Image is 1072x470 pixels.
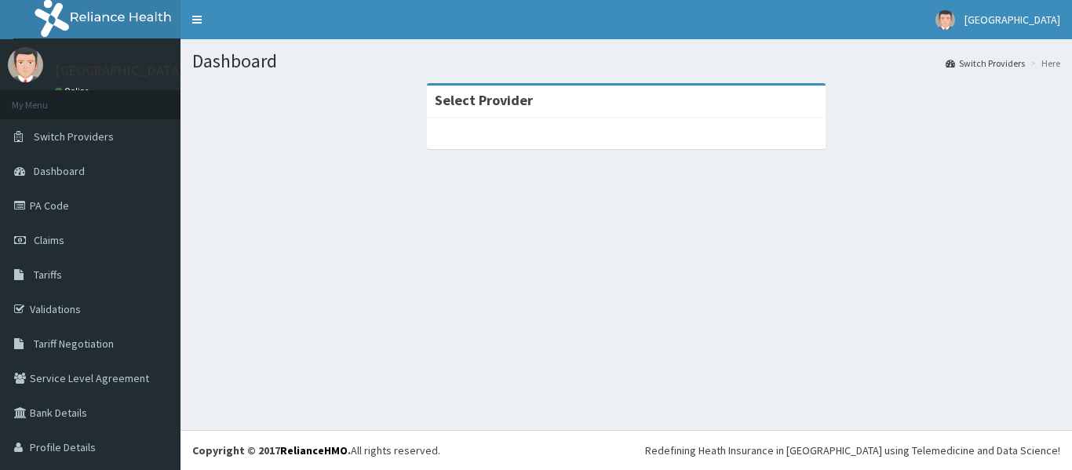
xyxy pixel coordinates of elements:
h1: Dashboard [192,51,1060,71]
span: Switch Providers [34,129,114,144]
strong: Select Provider [435,91,533,109]
strong: Copyright © 2017 . [192,443,351,457]
span: [GEOGRAPHIC_DATA] [964,13,1060,27]
a: RelianceHMO [280,443,348,457]
footer: All rights reserved. [180,430,1072,470]
span: Claims [34,233,64,247]
div: Redefining Heath Insurance in [GEOGRAPHIC_DATA] using Telemedicine and Data Science! [645,443,1060,458]
span: Tariff Negotiation [34,337,114,351]
span: Dashboard [34,164,85,178]
li: Here [1026,56,1060,70]
a: Switch Providers [946,56,1025,70]
a: Online [55,86,93,97]
span: Tariffs [34,268,62,282]
p: [GEOGRAPHIC_DATA] [55,64,184,78]
img: User Image [935,10,955,30]
img: User Image [8,47,43,82]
